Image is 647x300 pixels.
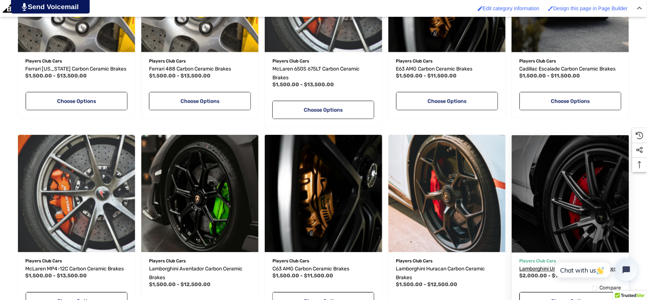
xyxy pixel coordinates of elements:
a: Ferrari California Carbon Ceramic Brakes,Price range from $1,500.00 to $13,500.00 [26,65,127,73]
a: Lamborghini Huracan Carbon Ceramic Brakes,Price range from $1,500.00 to $12,500.00 [388,135,506,252]
a: Enabled brush for category edit Edit category information [474,2,543,15]
p: Players Club Cars [272,56,374,66]
p: Players Club Cars [520,56,621,66]
p: Players Club Cars [520,257,621,266]
p: Players Club Cars [149,56,251,66]
span: Compare [599,285,621,292]
a: Choose Options [26,92,127,110]
span: $1,500.00 - $12,500.00 [396,282,458,288]
span: $2,000.00 - $14,000.00 [520,273,583,279]
span: McLaren 650S 675LT Carbon Ceramic Brakes [272,66,360,81]
p: Players Club Cars [26,56,127,66]
a: Enabled brush for page builder edit. Design this page in Page Builder [544,2,631,15]
p: Players Club Cars [272,257,374,266]
svg: Social Media [636,147,643,154]
img: Lamborghini Urus Carbon Ceramic Brakes [506,129,635,258]
span: $1,500.00 - $11,500.00 [520,73,580,79]
img: Lamborghini Huracan Carbon Ceramic Brakes [388,135,506,252]
span: Edit category information [483,5,540,11]
p: Players Club Cars [396,257,498,266]
a: Cadillac Escalade Carbon Ceramic Brakes,Price range from $1,500.00 to $11,500.00 [520,65,621,73]
a: Lamborghini Urus Carbon Ceramic Brakes,Price range from $2,000.00 to $14,000.00 [512,135,629,252]
span: $1,500.00 - $13,500.00 [149,73,211,79]
a: C63 AMG Carbon Ceramic Brakes,Price range from $1,500.00 to $11,500.00 [265,135,382,252]
img: McLaren MP4-12C Carbon Ceramic Brakes [18,135,135,252]
a: Lamborghini Aventador Carbon Ceramic Brakes,Price range from $1,500.00 to $12,500.00 [141,135,259,252]
a: Choose Options [396,92,498,110]
a: Ferrari 488 Carbon Ceramic Brakes,Price range from $1,500.00 to $13,500.00 [149,65,251,73]
p: Players Club Cars [149,257,251,266]
a: McLaren MP4-12C Carbon Ceramic Brakes,Price range from $1,500.00 to $13,500.00 [26,265,127,274]
img: Lamborghini Aventador Carbon Ceramic Brakes [141,135,259,252]
a: E63 AMG Carbon Ceramic Brakes,Price range from $1,500.00 to $11,500.00 [396,65,498,73]
span: $1,500.00 - $11,500.00 [396,73,457,79]
span: Lamborghini Huracan Carbon Ceramic Brakes [396,266,485,281]
a: Lamborghini Huracan Carbon Ceramic Brakes,Price range from $1,500.00 to $12,500.00 [396,265,498,282]
a: Choose Options [272,101,374,119]
a: McLaren MP4-12C Carbon Ceramic Brakes,Price range from $1,500.00 to $13,500.00 [18,135,135,252]
span: McLaren MP4-12C Carbon Ceramic Brakes [26,266,124,272]
a: C63 AMG Carbon Ceramic Brakes,Price range from $1,500.00 to $11,500.00 [272,265,374,274]
img: C63 Carbon Ceramic Brakes [265,135,382,252]
span: Ferrari 488 Carbon Ceramic Brakes [149,66,231,72]
span: Ferrari [US_STATE] Carbon Ceramic Brakes [26,66,127,72]
span: Design this page in Page Builder [553,5,628,11]
a: Lamborghini Urus Carbon Ceramic Brakes,Price range from $2,000.00 to $14,000.00 [520,265,621,274]
p: Players Club Cars [26,257,127,266]
a: McLaren 650S 675LT Carbon Ceramic Brakes,Price range from $1,500.00 to $13,500.00 [272,65,374,82]
a: Choose Options [149,92,251,110]
span: E63 AMG Carbon Ceramic Brakes [396,66,473,72]
span: Lamborghini Urus Carbon Ceramic Brakes [520,266,617,272]
svg: Top [632,161,647,168]
span: $1,500.00 - $11,500.00 [272,273,333,279]
span: $1,500.00 - $13,500.00 [26,273,87,279]
svg: Recently Viewed [636,132,643,139]
span: Cadillac Escalade Carbon Ceramic Brakes [520,66,616,72]
span: $1,500.00 - $12,500.00 [149,282,211,288]
span: $1,500.00 - $13,500.00 [272,81,334,88]
iframe: Tidio Chat [547,253,644,287]
a: Choose Options [520,92,621,110]
span: Lamborghini Aventador Carbon Ceramic Brakes [149,266,242,281]
img: Enabled brush for category edit [478,6,483,11]
a: Lamborghini Aventador Carbon Ceramic Brakes,Price range from $1,500.00 to $12,500.00 [149,265,251,282]
img: Enabled brush for page builder edit. [548,6,553,11]
img: Close Admin Bar [637,7,642,10]
img: PjwhLS0gR2VuZXJhdG9yOiBHcmF2aXQuaW8gLS0+PHN2ZyB4bWxucz0iaHR0cDovL3d3dy53My5vcmcvMjAwMC9zdmciIHhtb... [22,3,27,11]
p: Players Club Cars [396,56,498,66]
span: C63 AMG Carbon Ceramic Brakes [272,266,349,272]
span: $1,500.00 - $13,500.00 [26,73,87,79]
